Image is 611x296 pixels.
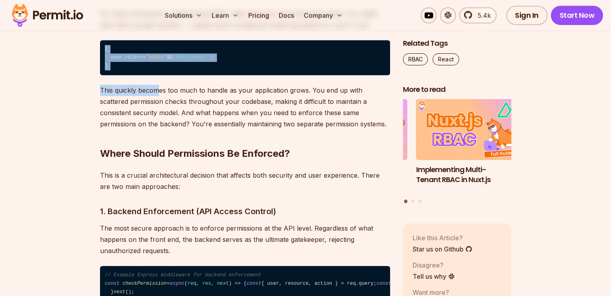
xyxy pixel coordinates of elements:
span: query [359,281,374,286]
p: This is a crucial architectural decision that affects both security and user experience. There ar... [100,170,390,192]
h3: 1. Backend Enforcement (API Access Control) [100,205,390,218]
div: Posts [403,99,511,205]
h3: Policy-Based Access Control (PBAC) Isn’t as Great as You Think [299,165,407,195]
span: req, res, next [188,281,229,286]
span: const [376,281,391,286]
a: Pricing [245,7,272,23]
li: 3 of 3 [299,99,407,195]
h2: Where Should Permissions Be Enforced? [100,115,390,160]
img: Permit logo [8,2,87,29]
li: 1 of 3 [416,99,525,195]
button: Go to slide 1 [404,200,408,203]
a: RBAC [403,53,428,65]
span: const [105,281,120,286]
span: role [125,55,137,60]
button: Solutions [161,7,205,23]
p: This quickly becomes too much to handle as your application grows. You end up with scattered perm... [100,85,390,130]
img: Implementing Multi-Tenant RBAC in Nuxt.js [416,99,525,160]
button: Company [300,7,346,23]
span: async [170,281,185,286]
button: Learn [208,7,242,23]
span: next [114,289,125,295]
h2: More to read [403,85,511,95]
p: Disagree? [413,260,455,270]
a: Tell us why [413,272,455,281]
code: { user. === && ; } [100,40,390,75]
button: Go to slide 3 [418,200,421,203]
span: checkPermission [123,281,167,286]
a: Star us on Github [413,244,472,254]
p: Like this Article? [413,233,472,243]
span: // Example Express middleware for backend enforcement [105,272,262,278]
a: Implementing Multi-Tenant RBAC in Nuxt.jsImplementing Multi-Tenant RBAC in Nuxt.js [416,99,525,195]
button: Go to slide 2 [411,200,415,203]
span: < /> [173,55,211,60]
img: Policy-Based Access Control (PBAC) Isn’t as Great as You Think [299,99,407,160]
a: 5.4k [459,7,497,23]
h2: Related Tags [403,39,511,49]
a: Sign In [506,6,548,25]
h3: Implementing Multi-Tenant RBAC in Nuxt.js [416,165,525,185]
a: React [433,53,459,65]
span: AdminPanel [176,55,205,60]
a: Docs [276,7,297,23]
a: Start Now [551,6,603,25]
p: The most secure approach is to enforce permissions at the API level. Regardless of what happens o... [100,223,390,256]
span: const [247,281,262,286]
span: 5.4k [473,10,491,20]
span: "admin" [146,55,167,60]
